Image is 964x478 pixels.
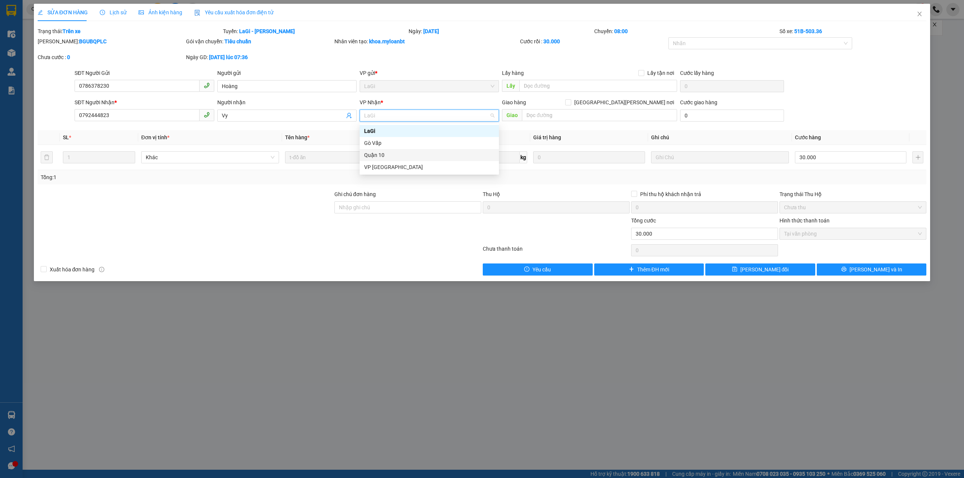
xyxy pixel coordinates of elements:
[217,98,357,107] div: Người nhận
[519,80,677,92] input: Dọc đường
[79,38,107,44] b: BGUBQPLC
[614,28,628,34] b: 08:00
[360,69,499,77] div: VP gửi
[334,201,481,213] input: Ghi chú đơn hàng
[483,191,500,197] span: Thu Hộ
[912,151,923,163] button: plus
[364,81,494,92] span: LaGi
[364,151,494,159] div: Quận 10
[38,37,185,46] div: [PERSON_NAME]:
[75,69,214,77] div: SĐT Người Gửi
[186,37,333,46] div: Gói vận chuyển:
[795,134,821,140] span: Cước hàng
[334,37,519,46] div: Nhân viên tạo:
[360,125,499,137] div: LaGi
[784,202,922,213] span: Chưa thu
[41,151,53,163] button: delete
[533,151,645,163] input: 0
[740,265,789,274] span: [PERSON_NAME] đổi
[63,28,81,34] b: Trên xe
[817,263,927,276] button: printer[PERSON_NAME] và In
[204,112,210,118] span: phone
[99,267,104,272] span: info-circle
[334,191,376,197] label: Ghi chú đơn hàng
[680,110,784,122] input: Cước giao hàng
[502,70,524,76] span: Lấy hàng
[37,27,223,35] div: Trạng thái:
[522,109,677,121] input: Dọc đường
[364,139,494,147] div: Gò Vấp
[794,28,822,34] b: 51B-503.36
[75,98,214,107] div: SĐT Người Nhận
[532,265,551,274] span: Yêu cầu
[360,161,499,173] div: VP Thủ Đức
[67,54,70,60] b: 0
[360,149,499,161] div: Quận 10
[194,9,274,15] span: Yêu cầu xuất hóa đơn điện tử
[637,265,669,274] span: Thêm ĐH mới
[360,137,499,149] div: Gò Vấp
[502,99,526,105] span: Giao hàng
[483,263,593,276] button: exclamation-circleYêu cầu
[186,53,333,61] div: Ngày GD:
[38,53,185,61] div: Chưa cước :
[346,113,352,119] span: user-add
[502,109,522,121] span: Giao
[629,266,634,272] span: plus
[705,263,815,276] button: save[PERSON_NAME] đổi
[520,37,667,46] div: Cước rồi :
[648,130,792,145] th: Ghi chú
[482,245,630,258] div: Chưa thanh toán
[784,228,922,239] span: Tại văn phòng
[423,28,439,34] b: [DATE]
[364,163,494,171] div: VP [GEOGRAPHIC_DATA]
[63,134,69,140] span: SL
[239,28,295,34] b: LaGi - [PERSON_NAME]
[779,27,927,35] div: Số xe:
[194,10,200,16] img: icon
[779,190,926,198] div: Trạng thái Thu Hộ
[285,134,310,140] span: Tên hàng
[209,54,248,60] b: [DATE] lúc 07:36
[594,263,704,276] button: plusThêm ĐH mới
[224,38,251,44] b: Tiêu chuẩn
[141,134,169,140] span: Đơn vị tính
[139,10,144,15] span: picture
[909,4,930,25] button: Close
[680,70,714,76] label: Cước lấy hàng
[680,99,717,105] label: Cước giao hàng
[146,152,275,163] span: Khác
[779,218,830,224] label: Hình thức thanh toán
[732,266,737,272] span: save
[204,82,210,88] span: phone
[38,9,88,15] span: SỬA ĐƠN HÀNG
[533,134,561,140] span: Giá trị hàng
[850,265,902,274] span: [PERSON_NAME] và In
[644,69,677,77] span: Lấy tận nơi
[364,127,494,135] div: LaGi
[100,10,105,15] span: clock-circle
[520,151,527,163] span: kg
[637,190,704,198] span: Phí thu hộ khách nhận trả
[217,69,357,77] div: Người gửi
[502,80,519,92] span: Lấy
[571,98,677,107] span: [GEOGRAPHIC_DATA][PERSON_NAME] nơi
[524,266,529,272] span: exclamation-circle
[917,11,923,17] span: close
[47,265,98,274] span: Xuất hóa đơn hàng
[100,9,127,15] span: Lịch sử
[364,110,494,121] span: LaGi
[360,99,381,105] span: VP Nhận
[408,27,593,35] div: Ngày:
[841,266,847,272] span: printer
[680,80,784,92] input: Cước lấy hàng
[222,27,408,35] div: Tuyến:
[369,38,405,44] b: khoa.myloanbt
[543,38,560,44] b: 30.000
[631,218,656,224] span: Tổng cước
[285,151,423,163] input: VD: Bàn, Ghế
[41,173,372,181] div: Tổng: 1
[38,10,43,15] span: edit
[139,9,182,15] span: Ảnh kiện hàng
[651,151,789,163] input: Ghi Chú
